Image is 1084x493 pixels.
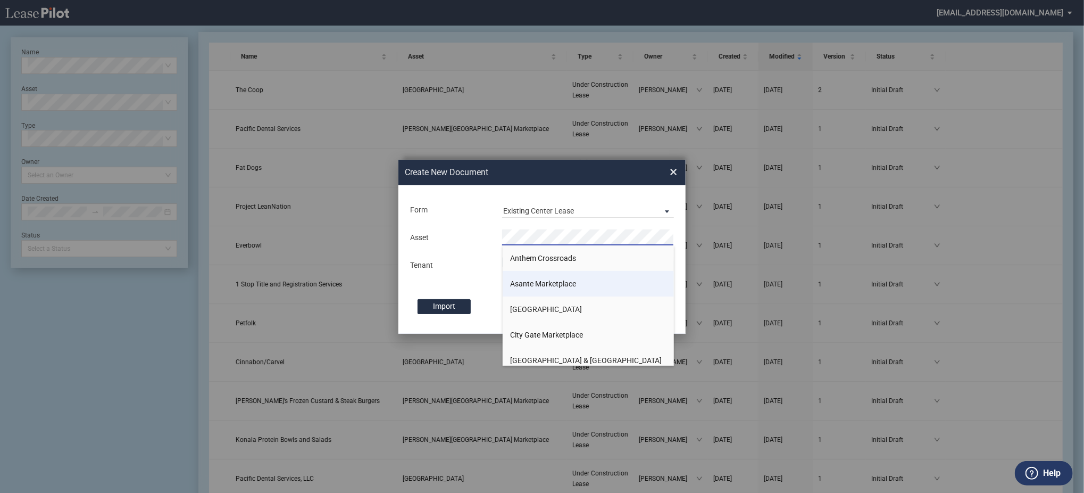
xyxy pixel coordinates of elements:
li: City Gate Marketplace [503,322,674,348]
div: Existing Center Lease [503,207,574,215]
label: Import [418,299,471,314]
div: Asset [404,233,496,243]
span: City Gate Marketplace [511,331,583,339]
span: Anthem Crossroads [511,254,577,262]
li: Asante Marketplace [503,271,674,297]
md-select: Lease Form: Existing Center Lease [502,202,674,218]
li: Anthem Crossroads [503,245,674,271]
span: [GEOGRAPHIC_DATA] [511,305,582,314]
div: Form [404,205,496,216]
span: × [670,163,677,180]
li: [GEOGRAPHIC_DATA] & [GEOGRAPHIC_DATA] [503,348,674,373]
md-dialog: Create New ... [398,160,686,334]
span: Asante Marketplace [511,280,577,288]
li: [GEOGRAPHIC_DATA] [503,297,674,322]
div: Tenant [404,260,496,271]
label: Help [1043,466,1061,480]
h2: Create New Document [405,167,631,178]
span: [GEOGRAPHIC_DATA] & [GEOGRAPHIC_DATA] [511,356,662,365]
